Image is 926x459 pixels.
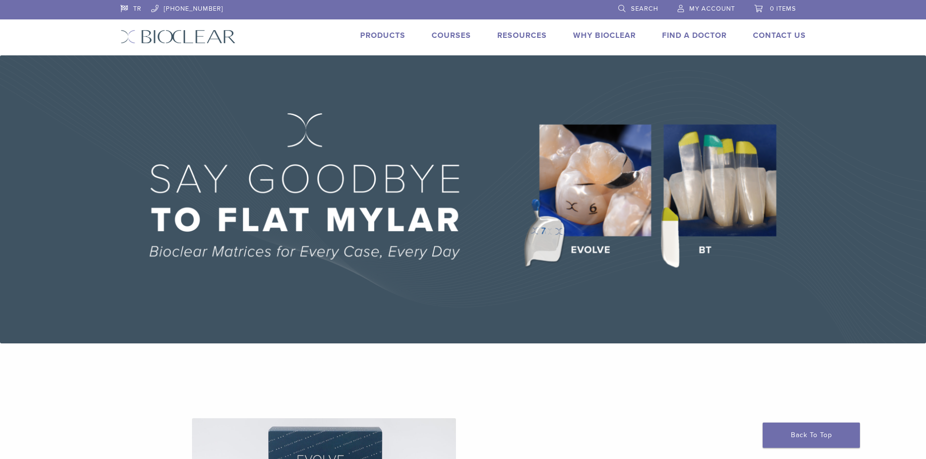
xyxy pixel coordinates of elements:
[631,5,658,13] span: Search
[770,5,796,13] span: 0 items
[753,31,806,40] a: Contact Us
[573,31,636,40] a: Why Bioclear
[121,30,236,44] img: Bioclear
[432,31,471,40] a: Courses
[662,31,727,40] a: Find A Doctor
[497,31,547,40] a: Resources
[689,5,735,13] span: My Account
[763,423,860,448] a: Back To Top
[360,31,405,40] a: Products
